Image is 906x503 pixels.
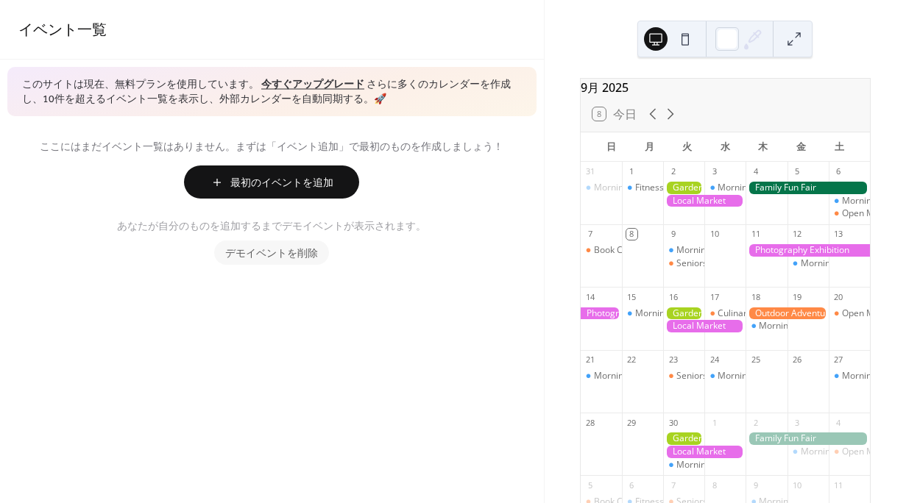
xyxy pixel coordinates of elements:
[704,370,746,382] div: Morning Yoga Bliss
[22,78,522,107] span: このサイトは現在、無料プランを使用しています。 さらに多くのカレンダーを作成し、10件を超えるイベント一覧を表示し、外部カレンダーを自動同期する。 🚀
[833,479,844,490] div: 11
[842,446,905,458] div: Open Mic Night
[581,182,622,194] div: Morning Yoga Bliss
[788,446,829,458] div: Morning Yoga Bliss
[581,307,622,320] div: Photography Exhibition
[585,229,596,240] div: 7
[676,244,755,257] div: Morning Yoga Bliss
[746,244,870,257] div: Photography Exhibition
[581,244,622,257] div: Book Club Gathering
[833,229,844,240] div: 13
[635,307,714,320] div: Morning Yoga Bliss
[709,291,720,302] div: 17
[626,166,637,177] div: 1
[230,176,333,191] span: 最初のイベントを追加
[663,182,704,194] div: Gardening Workshop
[750,291,761,302] div: 18
[214,240,329,265] button: デモイベントを削除
[117,219,426,235] span: あなたが自分のものを追加するまでデモイベントが表示されます。
[592,132,631,162] div: 日
[759,320,838,332] div: Morning Yoga Bliss
[626,417,637,428] div: 29
[750,417,761,428] div: 2
[801,257,880,270] div: Morning Yoga Bliss
[704,307,746,320] div: Culinary Cooking Class
[718,370,796,382] div: Morning Yoga Bliss
[676,459,755,471] div: Morning Yoga Bliss
[663,257,704,270] div: Seniors' Social Tea
[668,417,679,428] div: 30
[750,479,761,490] div: 9
[833,291,844,302] div: 20
[18,16,107,45] span: イベント一覧
[594,182,673,194] div: Morning Yoga Bliss
[585,479,596,490] div: 5
[792,479,803,490] div: 10
[668,291,679,302] div: 16
[833,166,844,177] div: 6
[676,257,754,270] div: Seniors' Social Tea
[585,291,596,302] div: 14
[746,432,870,445] div: Family Fun Fair
[750,354,761,365] div: 25
[782,132,821,162] div: 金
[663,307,704,320] div: Gardening Workshop
[833,354,844,365] div: 27
[18,165,525,199] a: 最初のイベントを追加
[709,479,720,490] div: 8
[706,132,744,162] div: 水
[676,370,754,382] div: Seniors' Social Tea
[829,370,870,382] div: Morning Yoga Bliss
[718,182,796,194] div: Morning Yoga Bliss
[842,207,905,220] div: Open Mic Night
[585,417,596,428] div: 28
[663,459,704,471] div: Morning Yoga Bliss
[581,370,622,382] div: Morning Yoga Bliss
[668,479,679,490] div: 7
[225,246,318,262] span: デモイベントを削除
[663,370,704,382] div: Seniors' Social Tea
[630,132,668,162] div: 月
[842,307,905,320] div: Open Mic Night
[792,291,803,302] div: 19
[829,195,870,207] div: Morning Yoga Bliss
[663,244,704,257] div: Morning Yoga Bliss
[746,182,870,194] div: Family Fun Fair
[585,354,596,365] div: 21
[801,446,880,458] div: Morning Yoga Bliss
[750,229,761,240] div: 11
[594,370,673,382] div: Morning Yoga Bliss
[820,132,858,162] div: 土
[622,182,663,194] div: Fitness Bootcamp
[709,354,720,365] div: 24
[626,354,637,365] div: 22
[750,166,761,177] div: 4
[668,166,679,177] div: 2
[709,229,720,240] div: 10
[704,182,746,194] div: Morning Yoga Bliss
[829,307,870,320] div: Open Mic Night
[184,165,359,199] button: 最初のイベントを追加
[829,207,870,220] div: Open Mic Night
[792,417,803,428] div: 3
[622,307,663,320] div: Morning Yoga Bliss
[746,307,828,320] div: Outdoor Adventure Day
[668,354,679,365] div: 23
[718,307,811,320] div: Culinary Cooking Class
[581,79,870,96] div: 9月 2025
[594,244,679,257] div: Book Club Gathering
[668,229,679,240] div: 9
[744,132,782,162] div: 木
[746,320,787,332] div: Morning Yoga Bliss
[663,432,704,445] div: Gardening Workshop
[261,75,364,95] a: 今すぐアップグレード
[626,229,637,240] div: 8
[792,354,803,365] div: 26
[709,166,720,177] div: 3
[663,195,746,207] div: Local Market
[829,446,870,458] div: Open Mic Night
[792,166,803,177] div: 5
[635,182,708,194] div: Fitness Bootcamp
[626,291,637,302] div: 15
[663,446,746,458] div: Local Market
